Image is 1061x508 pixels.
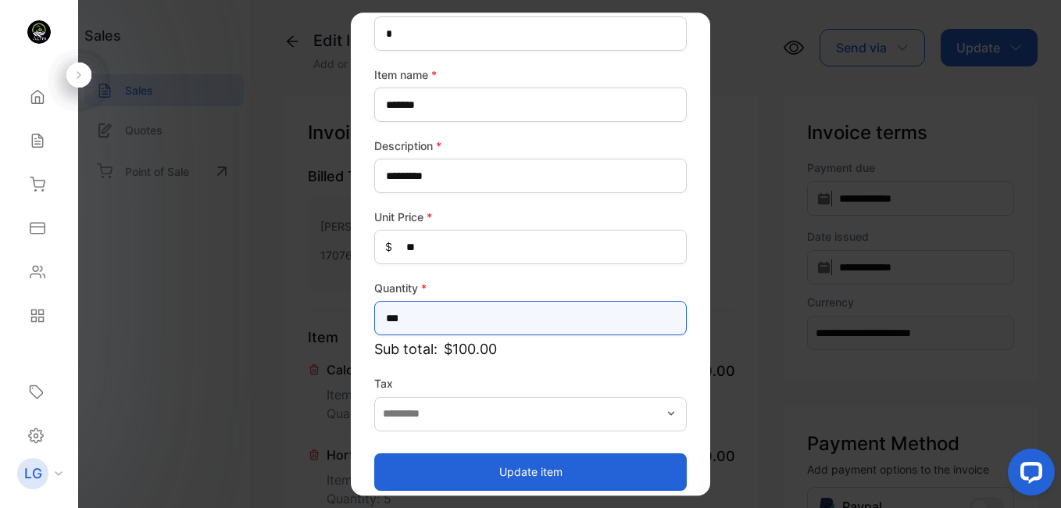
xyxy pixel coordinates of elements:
img: logo [27,20,51,44]
span: $100.00 [444,338,497,360]
label: Unit Price [374,209,687,225]
label: Quantity [374,280,687,296]
p: LG [24,463,42,484]
label: Description [374,138,687,154]
label: Item name [374,66,687,83]
p: Sub total: [374,338,687,360]
span: $ [385,239,392,256]
iframe: LiveChat chat widget [995,442,1061,508]
button: Update item [374,453,687,491]
label: Tax [374,375,687,392]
